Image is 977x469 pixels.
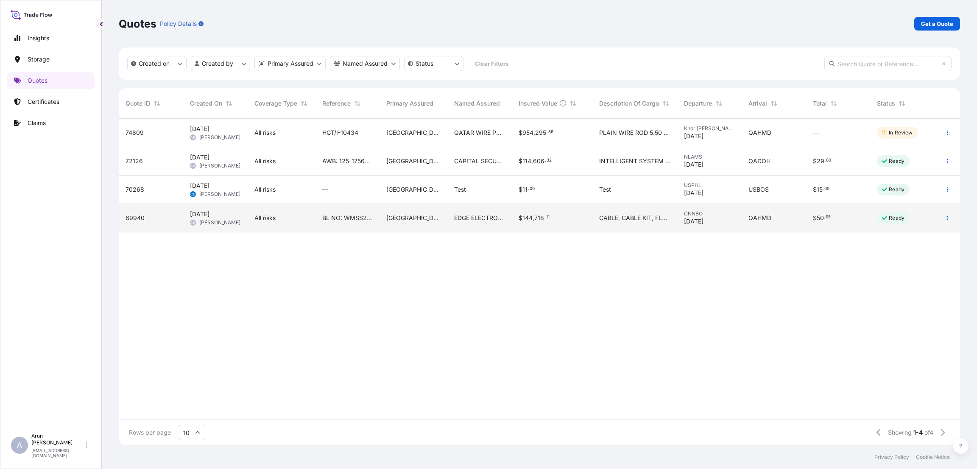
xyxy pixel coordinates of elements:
p: [EMAIL_ADDRESS][DOMAIN_NAME] [31,448,84,458]
button: distributor Filter options [254,56,326,71]
a: Certificates [7,93,95,110]
span: $ [813,187,817,193]
span: 11 [522,187,528,193]
span: Arrival [748,99,767,108]
span: , [533,130,535,136]
a: Claims [7,114,95,131]
span: 00 [530,187,535,190]
span: 718 [534,215,544,221]
span: [DATE] [190,210,209,218]
span: PLAIN WIRE ROD 5.50 MM X SAE 1006 X COIL 6.50 MM X SAE 1006 X COIL 6.50 MM X SAE 1018 X COIL [599,128,670,137]
span: [DATE] [684,132,703,140]
span: Named Assured [454,99,500,108]
button: Sort [769,98,779,109]
span: [DATE] [684,189,703,197]
span: CD [190,190,195,198]
span: $ [519,215,522,221]
span: 65 [826,216,831,219]
span: 29 [817,158,824,164]
p: Ready [889,215,904,221]
span: . [545,159,546,162]
span: [PERSON_NAME] [199,219,240,226]
p: Storage [28,55,50,64]
button: Clear Filters [468,57,515,70]
p: Primary Assured [268,59,313,68]
p: Arun [PERSON_NAME] [31,433,84,446]
span: 72126 [126,157,143,165]
span: AR [190,218,195,227]
span: All risks [254,157,276,165]
span: 50 [817,215,824,221]
span: [GEOGRAPHIC_DATA] [386,128,441,137]
span: QADOH [748,157,770,165]
span: [PERSON_NAME] [199,134,240,141]
span: , [531,158,533,164]
span: [GEOGRAPHIC_DATA] [386,157,441,165]
span: 11 [546,216,550,219]
span: Departure [684,99,712,108]
p: Policy Details [160,20,197,28]
p: Certificates [28,98,59,106]
span: Showing [888,428,912,437]
a: Cookie Notice [916,454,950,461]
span: of 4 [924,428,933,437]
span: EDGE ELECTRONICS TRADING LLC [454,214,505,222]
span: 69940 [126,214,145,222]
span: All risks [254,128,276,137]
span: 74809 [126,128,144,137]
span: . [824,159,826,162]
span: Insured Value [519,99,557,108]
span: . [547,131,548,134]
span: [DATE] [190,153,209,162]
a: Insights [7,30,95,47]
a: Privacy Policy [874,454,909,461]
span: Khor [PERSON_NAME] [684,125,735,132]
span: AWB: 125-17563545 [322,157,373,165]
span: 144 [522,215,533,221]
span: USBOS [748,185,769,194]
button: Sort [352,98,363,109]
span: $ [813,158,817,164]
p: Named Assured [343,59,388,68]
span: . [544,216,546,219]
span: AR [190,162,195,170]
span: CAPITAL SECURITY SYSTEMS [454,157,505,165]
button: Sort [661,98,671,109]
span: Description Of Cargo [599,99,659,108]
span: $ [519,130,522,136]
a: Quotes [7,72,95,89]
button: Sort [299,98,309,109]
span: 1-4 [913,428,923,437]
span: [PERSON_NAME] [199,162,240,169]
span: — [813,128,819,137]
span: Primary Assured [386,99,433,108]
span: CABLE, CABLE KIT, FLAT PANEL DISPLAY MODULE LED DISPLAY CONTROL CARD, LED MODULE CONTROLLER, POWE... [599,214,670,222]
span: INTELLIGENT SYSTEM CONTROLLER MP SERIES DUAL READER INTERFACE MODULE-SERIES 3 INPUT CONTROL MODUL... [599,157,670,165]
p: Quotes [28,76,47,85]
span: Test [599,185,611,194]
span: . [824,216,825,219]
p: Ready [889,158,904,165]
span: 86 [548,131,553,134]
p: Insights [28,34,49,42]
p: Ready [889,186,904,193]
button: Sort [897,98,907,109]
span: AR [190,133,195,142]
span: 954 [522,130,533,136]
span: Quote ID [126,99,150,108]
span: QATAR WIRE PRODUCTS CO LLC [454,128,505,137]
span: QAHMD [748,214,771,222]
span: Status [877,99,895,108]
span: [DATE] [190,181,209,190]
span: $ [813,215,817,221]
span: 114 [522,158,531,164]
span: [DATE] [684,217,703,226]
p: Created by [202,59,233,68]
p: Get a Quote [921,20,953,28]
span: A [17,441,22,449]
span: [DATE] [190,125,209,133]
span: , [533,215,534,221]
button: Sort [224,98,234,109]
